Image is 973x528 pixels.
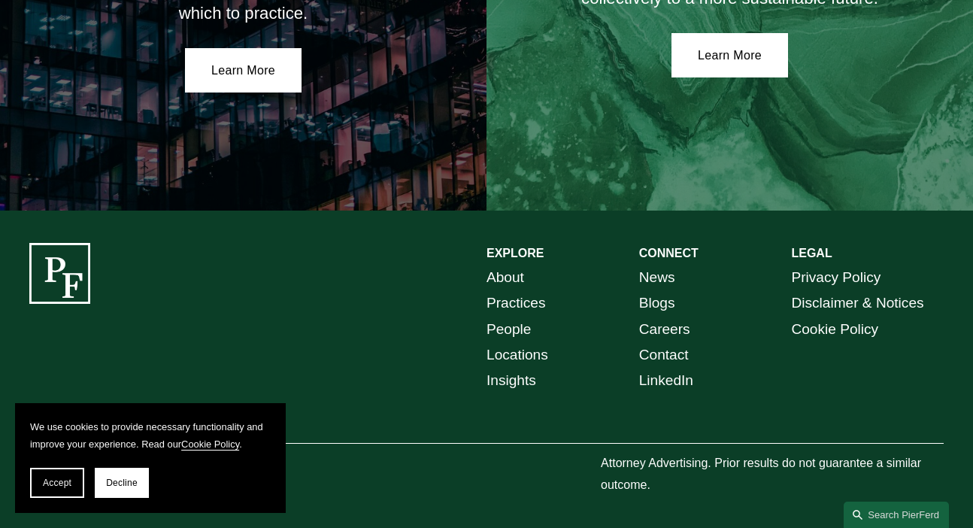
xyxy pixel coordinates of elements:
a: Cookie Policy [181,438,239,450]
a: News [639,265,675,290]
span: Decline [106,478,138,488]
p: We use cookies to provide necessary functionality and improve your experience. Read our . [30,418,271,453]
button: Decline [95,468,149,498]
p: Attorney Advertising. Prior results do not guarantee a similar outcome. [601,453,944,496]
strong: LEGAL [791,247,832,259]
span: Accept [43,478,71,488]
a: Blogs [639,290,675,316]
a: About [486,265,524,290]
strong: CONNECT [639,247,699,259]
a: Contact [639,342,689,368]
a: Learn More [671,33,788,78]
a: Privacy Policy [791,265,881,290]
a: Careers [639,317,690,342]
a: People [486,317,531,342]
a: Insights [486,368,536,393]
a: Disclaimer & Notices [791,290,923,316]
a: Learn More [185,48,302,93]
a: LinkedIn [639,368,693,393]
strong: EXPLORE [486,247,544,259]
section: Cookie banner [15,403,286,513]
a: Practices [486,290,546,316]
button: Accept [30,468,84,498]
a: Cookie Policy [791,317,878,342]
a: Search this site [844,502,949,528]
a: Locations [486,342,548,368]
